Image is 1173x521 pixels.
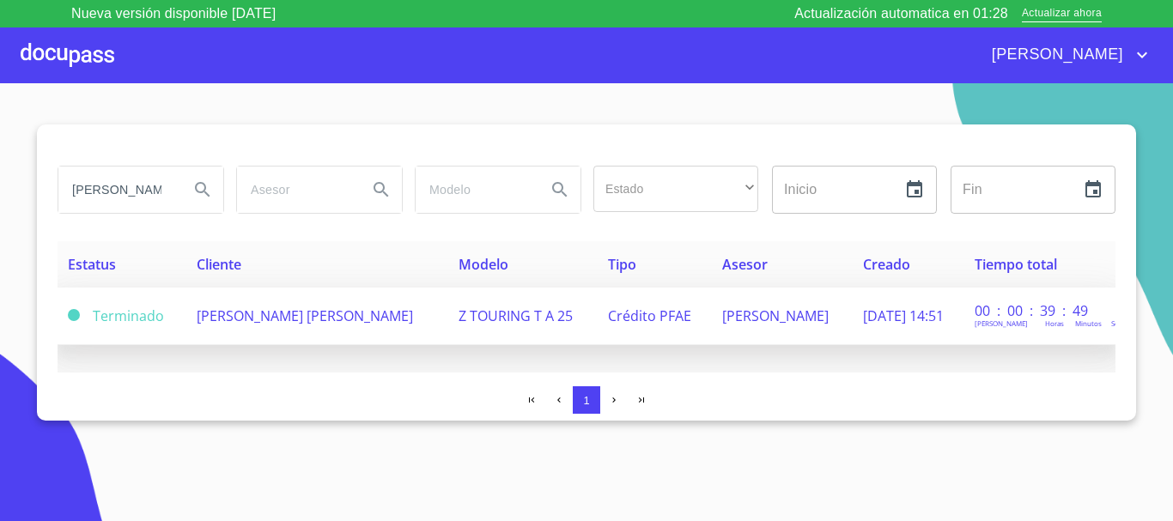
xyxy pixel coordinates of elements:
input: search [237,167,354,213]
span: Estatus [68,255,116,274]
button: Search [539,169,580,210]
button: Search [361,169,402,210]
span: Modelo [459,255,508,274]
div: ​ [593,166,758,212]
span: [PERSON_NAME] [PERSON_NAME] [197,306,413,325]
span: Actualizar ahora [1022,5,1102,23]
span: Creado [863,255,910,274]
span: Terminado [93,306,164,325]
p: Horas [1045,318,1064,328]
span: Z TOURING T A 25 [459,306,573,325]
span: Cliente [197,255,241,274]
button: Search [182,169,223,210]
input: search [416,167,532,213]
span: [PERSON_NAME] [722,306,829,325]
p: [PERSON_NAME] [975,318,1028,328]
span: Tiempo total [975,255,1057,274]
span: Terminado [68,309,80,321]
span: Tipo [608,255,636,274]
span: Crédito PFAE [608,306,691,325]
p: Segundos [1111,318,1143,328]
p: Nueva versión disponible [DATE] [71,3,276,24]
button: 1 [573,386,600,414]
span: 1 [583,394,589,407]
button: account of current user [979,41,1152,69]
p: Minutos [1075,318,1102,328]
input: search [58,167,175,213]
span: Asesor [722,255,768,274]
span: [DATE] 14:51 [863,306,944,325]
p: 00 : 00 : 39 : 49 [975,301,1091,320]
span: [PERSON_NAME] [979,41,1132,69]
p: Actualización automatica en 01:28 [794,3,1008,24]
